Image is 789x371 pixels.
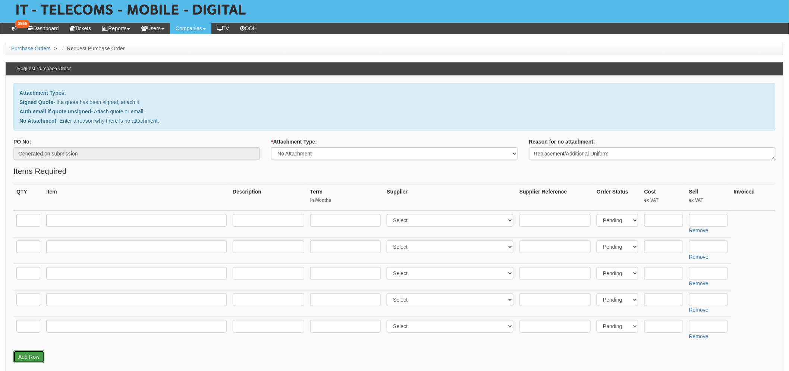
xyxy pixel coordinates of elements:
[43,185,230,211] th: Item
[307,185,384,211] th: Term
[271,138,317,145] label: Attachment Type:
[686,185,731,211] th: Sell
[644,197,683,204] small: ex VAT
[731,185,776,211] th: Invoiced
[384,185,516,211] th: Supplier
[11,45,51,51] a: Purchase Orders
[13,62,75,75] h3: Request Purchase Order
[310,197,381,204] small: In Months
[689,307,708,313] a: Remove
[689,254,708,260] a: Remove
[13,350,44,363] a: Add Row
[19,109,91,114] b: Auth email if quote unsigned
[97,23,136,34] a: Reports
[13,138,31,145] label: PO No:
[136,23,170,34] a: Users
[15,20,29,28] span: 3565
[689,333,708,339] a: Remove
[689,280,708,286] a: Remove
[529,138,595,145] label: Reason for no attachment:
[19,118,56,124] b: No Attachment
[211,23,235,34] a: TV
[13,185,43,211] th: QTY
[19,108,770,115] p: - Attach quote or email.
[52,45,59,51] span: >
[641,185,686,211] th: Cost
[594,185,641,211] th: Order Status
[60,45,125,52] li: Request Purchase Order
[689,227,708,233] a: Remove
[19,117,770,125] p: - Enter a reason why there is no attachment.
[19,90,66,96] b: Attachment Types:
[170,23,211,34] a: Companies
[13,166,66,177] legend: Items Required
[65,23,97,34] a: Tickets
[516,185,594,211] th: Supplier Reference
[230,185,307,211] th: Description
[19,98,770,106] p: - If a quote has been signed, attach it.
[235,23,263,34] a: OOH
[689,197,728,204] small: ex VAT
[22,23,65,34] a: Dashboard
[19,99,53,105] b: Signed Quote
